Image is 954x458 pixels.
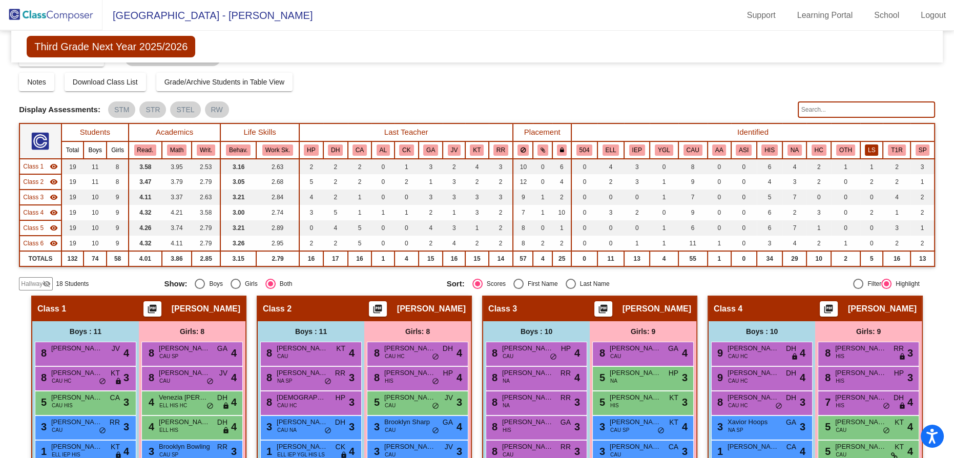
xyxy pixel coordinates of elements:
td: 6 [757,220,783,236]
td: 0 [571,236,597,251]
td: 0 [533,159,552,174]
td: Andrew Wolf - No Class Name [19,174,61,190]
button: SP [916,144,930,156]
td: 3 [489,190,513,205]
td: 9 [678,205,708,220]
td: 2 [323,174,348,190]
button: Download Class List [65,73,146,91]
td: 19 [61,159,84,174]
td: 7 [678,190,708,205]
button: 504 [576,144,593,156]
td: 0 [624,190,650,205]
th: English Language Learner [597,141,624,159]
td: 1 [624,236,650,251]
td: 2 [348,174,372,190]
td: 19 [61,205,84,220]
td: 2 [395,174,419,190]
th: Kyle Thornton [465,141,488,159]
td: 2 [299,236,323,251]
td: 0 [395,190,419,205]
span: Third Grade Next Year 2025/2026 [27,36,195,57]
th: Caucasion [678,141,708,159]
td: 12 [513,174,533,190]
a: Support [739,7,784,24]
button: YGL [655,144,673,156]
span: Class 3 [23,193,44,202]
td: 0 [571,220,597,236]
th: Gloria Adolph [419,141,443,159]
td: 1 [650,190,678,205]
td: 2 [533,236,552,251]
td: 2 [489,220,513,236]
td: 0 [831,190,860,205]
td: 3.74 [162,220,192,236]
th: Rileigh Riggan [489,141,513,159]
td: 3 [910,159,934,174]
th: Charlotte Kyles [395,141,419,159]
input: Search... [798,101,935,118]
th: Last Teacher [299,123,513,141]
td: 9 [107,190,129,205]
td: 4 [323,220,348,236]
button: HP [304,144,318,156]
th: Keep with students [533,141,552,159]
th: Debbie Haven [323,141,348,159]
td: 10 [84,236,107,251]
td: 0 [371,190,395,205]
td: 9 [107,236,129,251]
td: 3.58 [192,205,220,220]
td: 3.58 [129,159,162,174]
span: Class 1 [23,162,44,171]
mat-icon: picture_as_pdf [146,304,158,318]
td: Denise Hack - No Class Name [19,220,61,236]
td: 4.32 [129,236,162,251]
td: 19 [61,220,84,236]
td: 0 [597,220,624,236]
td: 0 [708,220,731,236]
td: 0 [371,220,395,236]
button: AL [377,144,390,156]
td: 0 [650,205,678,220]
button: CK [399,144,413,156]
td: 7 [513,205,533,220]
td: 3 [465,190,488,205]
td: 2 [348,159,372,174]
td: 2 [489,236,513,251]
td: 2.63 [256,159,299,174]
td: 2 [860,174,883,190]
td: 1 [395,205,419,220]
td: 4 [465,159,488,174]
th: African American [708,141,731,159]
td: 4.32 [129,205,162,220]
td: 4.21 [162,205,192,220]
td: 1 [533,190,552,205]
td: 4.11 [162,236,192,251]
th: Hispanic [757,141,783,159]
td: 1 [371,205,395,220]
td: 2.95 [256,236,299,251]
td: 5 [348,220,372,236]
td: 2 [465,236,488,251]
mat-icon: picture_as_pdf [371,304,384,318]
td: 3 [443,220,465,236]
td: 11 [84,159,107,174]
td: Katie MacLean - No Class Name [19,205,61,220]
span: Class 4 [23,208,44,217]
td: 0 [806,190,831,205]
td: 10 [84,190,107,205]
td: 2.79 [192,174,220,190]
td: 8 [107,159,129,174]
td: 0 [708,190,731,205]
a: Logout [912,7,954,24]
td: 2.89 [256,220,299,236]
td: 1 [883,205,910,220]
mat-icon: visibility [50,209,58,217]
mat-icon: visibility [50,224,58,232]
th: Individualized Education Plan [624,141,650,159]
td: CJ Hendrickson - No Class Name [19,159,61,174]
td: 2 [299,159,323,174]
td: 2.63 [192,190,220,205]
td: 6 [757,205,783,220]
td: Stephanie Goble - No Class Name [19,190,61,205]
td: 5 [299,174,323,190]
